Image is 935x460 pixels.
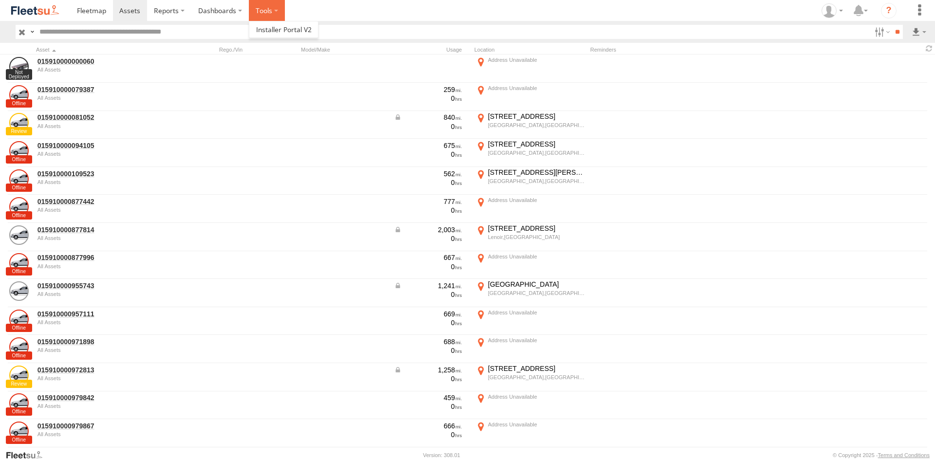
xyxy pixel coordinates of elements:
a: 015910000079387 [37,85,171,94]
a: 015910000877442 [37,197,171,206]
div: 0 [394,94,462,103]
a: View Asset Details [9,337,29,357]
div: [STREET_ADDRESS] [488,224,585,233]
a: Terms and Conditions [878,452,930,458]
div: Version: 308.01 [423,452,460,458]
a: View Asset Details [9,281,29,301]
div: 0 [394,402,462,411]
div: undefined [37,123,171,129]
span: Refresh [923,44,935,53]
a: 015910000000060 [37,57,171,66]
div: 777 [394,197,462,206]
div: Data from Vehicle CANbus [394,113,462,122]
div: 675 [394,141,462,150]
label: Click to View Current Location [474,336,586,362]
div: 0 [394,430,462,439]
a: 015910000971898 [37,337,171,346]
div: 259 [394,85,462,94]
div: [STREET_ADDRESS][PERSON_NAME] [488,168,585,177]
div: [GEOGRAPHIC_DATA],[GEOGRAPHIC_DATA] [488,122,585,129]
div: undefined [37,235,171,241]
div: undefined [37,431,171,437]
div: [STREET_ADDRESS] [488,364,585,373]
label: Click to View Current Location [474,392,586,419]
img: fleetsu-logo-horizontal.svg [10,4,60,17]
div: 0 [394,150,462,159]
div: Data from Vehicle CANbus [394,225,462,234]
div: 562 [394,169,462,178]
a: View Asset Details [9,169,29,189]
div: 0 [394,122,462,131]
a: View Asset Details [9,393,29,413]
a: 015910000877996 [37,253,171,262]
a: 015910000979867 [37,422,171,430]
i: ? [881,3,897,18]
div: [STREET_ADDRESS] [488,140,585,148]
a: 015910000955743 [37,281,171,290]
div: undefined [37,263,171,269]
label: Click to View Current Location [474,140,586,166]
a: View Asset Details [9,85,29,105]
label: Click to View Current Location [474,84,586,110]
div: undefined [37,403,171,409]
div: [GEOGRAPHIC_DATA],[GEOGRAPHIC_DATA] [488,290,585,296]
label: Click to View Current Location [474,364,586,390]
div: Rego./Vin [219,46,297,53]
div: Reminders [590,46,746,53]
div: 0 [394,374,462,383]
a: 015910000109523 [37,169,171,178]
div: [GEOGRAPHIC_DATA],[GEOGRAPHIC_DATA] [488,149,585,156]
div: 0 [394,262,462,271]
a: View Asset Details [9,113,29,132]
label: Search Filter Options [871,25,892,39]
div: undefined [37,319,171,325]
label: Click to View Current Location [474,55,586,82]
div: undefined [37,347,171,353]
div: 669 [394,310,462,318]
a: 015910000979842 [37,393,171,402]
div: undefined [37,207,171,213]
a: View Asset Details [9,57,29,76]
a: 015910000957111 [37,310,171,318]
a: 015910000877814 [37,225,171,234]
div: Data from Vehicle CANbus [394,281,462,290]
div: undefined [37,95,171,101]
div: Lenoir,[GEOGRAPHIC_DATA] [488,234,585,240]
a: 015910000094105 [37,141,171,150]
a: View Asset Details [9,141,29,161]
div: 666 [394,422,462,430]
div: 0 [394,234,462,243]
div: Chris Dillon [818,3,846,18]
div: 459 [394,393,462,402]
div: [STREET_ADDRESS] [488,112,585,121]
div: undefined [37,179,171,185]
div: [GEOGRAPHIC_DATA],[GEOGRAPHIC_DATA] [488,178,585,184]
a: Visit our Website [5,450,50,460]
div: undefined [37,291,171,297]
label: Export results as... [911,25,927,39]
div: undefined [37,151,171,157]
div: Usage [393,46,470,53]
div: [GEOGRAPHIC_DATA] [488,280,585,289]
label: Click to View Current Location [474,308,586,334]
label: Search Query [28,25,36,39]
div: Data from Vehicle CANbus [394,366,462,374]
a: View Asset Details [9,422,29,441]
div: 688 [394,337,462,346]
label: Click to View Current Location [474,280,586,306]
div: Location [474,46,586,53]
a: View Asset Details [9,366,29,385]
div: 0 [394,178,462,187]
div: undefined [37,375,171,381]
label: Click to View Current Location [474,224,586,250]
div: 0 [394,206,462,215]
label: Click to View Current Location [474,168,586,194]
a: View Asset Details [9,197,29,217]
a: View Asset Details [9,310,29,329]
div: 667 [394,253,462,262]
div: 0 [394,346,462,355]
a: 015910000972813 [37,366,171,374]
div: Model/Make [301,46,389,53]
label: Click to View Current Location [474,252,586,278]
div: 0 [394,318,462,327]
